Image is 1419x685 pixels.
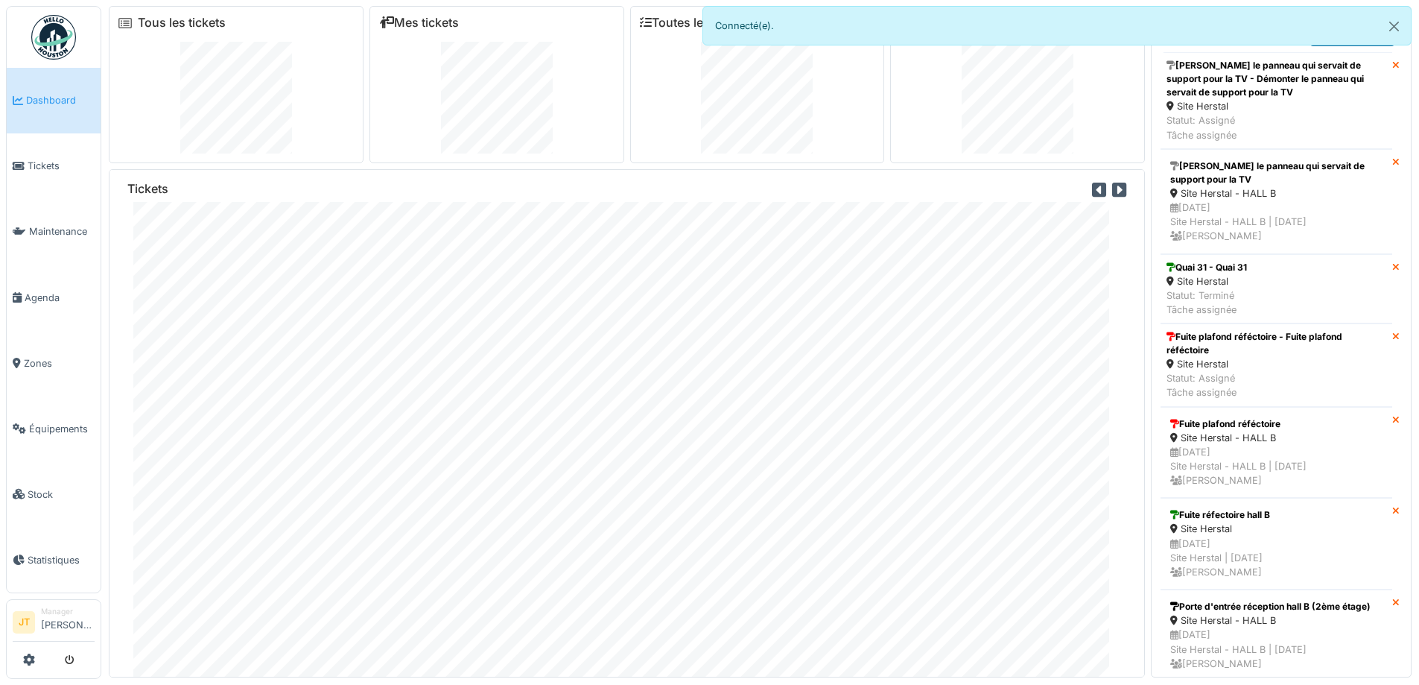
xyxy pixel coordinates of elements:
a: Équipements [7,396,101,461]
div: Statut: Terminé Tâche assignée [1166,288,1247,317]
div: Fuite plafond réféctoire - Fuite plafond réféctoire [1166,330,1386,357]
a: Quai 31 - Quai 31 Site Herstal Statut: TerminéTâche assignée [1161,254,1392,324]
a: Fuite réfectoire hall B Site Herstal [DATE]Site Herstal | [DATE] [PERSON_NAME] [1161,498,1392,590]
div: [DATE] Site Herstal - HALL B | [DATE] [PERSON_NAME] [1170,445,1383,488]
a: Fuite plafond réféctoire Site Herstal - HALL B [DATE]Site Herstal - HALL B | [DATE] [PERSON_NAME] [1161,407,1392,499]
a: Fuite plafond réféctoire - Fuite plafond réféctoire Site Herstal Statut: AssignéTâche assignée [1161,323,1392,407]
span: Stock [28,487,95,502]
div: Porte d'entrée réception hall B (2ème étage) [1170,600,1383,613]
div: Site Herstal - HALL B [1170,613,1383,628]
div: Site Herstal [1166,99,1386,113]
div: Manager [41,606,95,617]
div: [DATE] Site Herstal | [DATE] [PERSON_NAME] [1170,537,1383,580]
span: Équipements [29,422,95,436]
div: Statut: Assigné Tâche assignée [1166,371,1386,400]
div: [DATE] Site Herstal - HALL B | [DATE] [PERSON_NAME] Ticket annulé [1170,628,1383,685]
div: Fuite plafond réféctoire [1170,417,1383,431]
div: [PERSON_NAME] le panneau qui servait de support pour la TV [1170,160,1383,186]
span: Zones [24,356,95,370]
div: Site Herstal - HALL B [1170,186,1383,201]
div: Site Herstal - HALL B [1170,431,1383,445]
a: Zones [7,330,101,396]
li: [PERSON_NAME] [41,606,95,638]
li: JT [13,611,35,634]
a: [PERSON_NAME] le panneau qui servait de support pour la TV - Démonter le panneau qui servait de s... [1161,52,1392,149]
button: Close [1377,7,1411,46]
div: Fuite réfectoire hall B [1170,508,1383,522]
span: Tickets [28,159,95,173]
span: Maintenance [29,224,95,239]
div: [DATE] Site Herstal - HALL B | [DATE] [PERSON_NAME] [1170,201,1383,244]
div: Site Herstal [1166,357,1386,371]
img: Badge_color-CXgf-gQk.svg [31,15,76,60]
h6: Tickets [127,182,168,196]
a: Dashboard [7,68,101,133]
a: Mes tickets [379,16,459,30]
div: Connecté(e). [702,6,1412,45]
a: Statistiques [7,527,101,593]
a: Tickets [7,133,101,199]
a: Tous les tickets [138,16,226,30]
span: Dashboard [26,93,95,107]
a: Toutes les tâches [640,16,751,30]
div: Statut: Assigné Tâche assignée [1166,113,1386,142]
a: [PERSON_NAME] le panneau qui servait de support pour la TV Site Herstal - HALL B [DATE]Site Herst... [1161,149,1392,254]
div: [PERSON_NAME] le panneau qui servait de support pour la TV - Démonter le panneau qui servait de s... [1166,59,1386,99]
a: Agenda [7,265,101,330]
span: Agenda [25,291,95,305]
div: Quai 31 - Quai 31 [1166,261,1247,274]
div: Site Herstal [1166,274,1247,288]
a: Maintenance [7,199,101,265]
div: Site Herstal [1170,522,1383,536]
span: Statistiques [28,553,95,567]
a: Stock [7,461,101,527]
a: JT Manager[PERSON_NAME] [13,606,95,642]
